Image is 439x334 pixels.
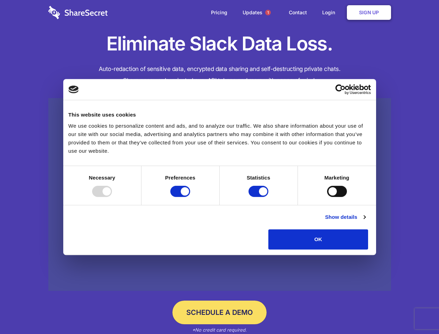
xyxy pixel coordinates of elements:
button: OK [268,229,368,249]
a: Pricing [204,2,234,23]
a: Login [315,2,345,23]
a: Wistia video thumbnail [48,98,391,291]
h4: Auto-redaction of sensitive data, encrypted data sharing and self-destructing private chats. Shar... [48,63,391,86]
div: This website uses cookies [68,111,371,119]
strong: Marketing [324,175,349,181]
h1: Eliminate Slack Data Loss. [48,31,391,56]
img: logo [68,86,79,93]
div: We use cookies to personalize content and ads, and to analyze our traffic. We also share informat... [68,122,371,155]
a: Schedule a Demo [172,301,267,324]
span: 1 [265,10,271,15]
em: *No credit card required. [192,327,247,333]
strong: Preferences [165,175,195,181]
a: Sign Up [347,5,391,20]
img: logo-wordmark-white-trans-d4663122ce5f474addd5e946df7df03e33cb6a1c49d2221995e7729f52c070b2.svg [48,6,108,19]
strong: Necessary [89,175,115,181]
a: Contact [282,2,314,23]
strong: Statistics [247,175,270,181]
a: Show details [325,213,365,221]
a: Usercentrics Cookiebot - opens in a new window [310,84,371,95]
